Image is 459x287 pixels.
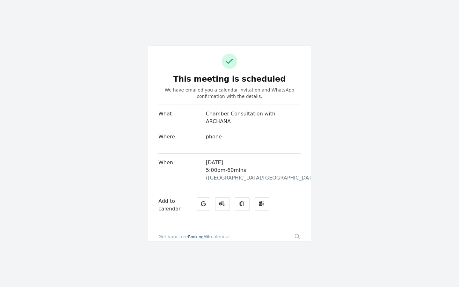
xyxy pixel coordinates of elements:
div: phone [206,133,301,141]
a: Get your freecalendar [158,233,230,240]
h3: This meeting is scheduled [158,75,301,83]
span: BookingMitr [188,235,211,239]
div: [DATE] 5:00pm - 60 mins [206,159,301,182]
span: ( [GEOGRAPHIC_DATA]/[GEOGRAPHIC_DATA] ) [206,175,319,181]
div: Chamber Consultation with ARCHANA [206,110,301,125]
div: Where [158,133,206,148]
p: We have emailed you a calendar invitation and WhatsApp confirmation with the details. [158,87,301,99]
div: Add to calendar [158,197,194,213]
div: When [158,159,206,187]
div: What [158,110,206,133]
